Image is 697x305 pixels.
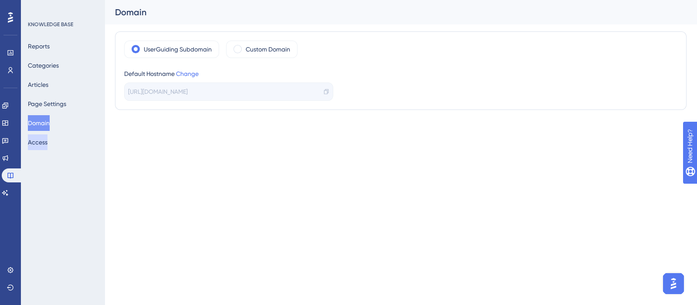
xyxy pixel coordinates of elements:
[28,77,48,93] button: Articles
[124,69,333,79] div: Default Hostname
[128,86,188,97] span: [URL][DOMAIN_NAME]
[20,2,54,13] span: Need Help?
[176,70,199,77] a: Change
[115,6,665,18] div: Domain
[28,96,66,112] button: Page Settings
[28,134,47,150] button: Access
[144,44,212,55] label: UserGuiding Subdomain
[28,115,50,131] button: Domain
[28,38,50,54] button: Reports
[660,271,687,297] iframe: UserGuiding AI Assistant Launcher
[28,21,73,28] div: KNOWLEDGE BASE
[28,58,59,73] button: Categories
[246,44,290,55] label: Custom Domain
